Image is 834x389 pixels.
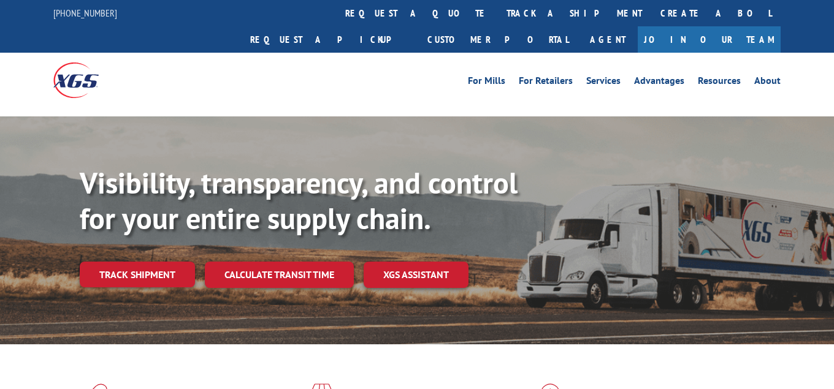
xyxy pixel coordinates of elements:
a: [PHONE_NUMBER] [53,7,117,19]
a: About [754,76,781,89]
a: Track shipment [80,262,195,287]
a: Agent [578,26,638,53]
a: XGS ASSISTANT [364,262,469,288]
a: Customer Portal [418,26,578,53]
b: Visibility, transparency, and control for your entire supply chain. [80,164,518,237]
a: Calculate transit time [205,262,354,288]
a: Advantages [634,76,684,89]
a: Request a pickup [241,26,418,53]
a: For Retailers [519,76,573,89]
a: For Mills [468,76,505,89]
a: Resources [698,76,741,89]
a: Services [586,76,621,89]
a: Join Our Team [638,26,781,53]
